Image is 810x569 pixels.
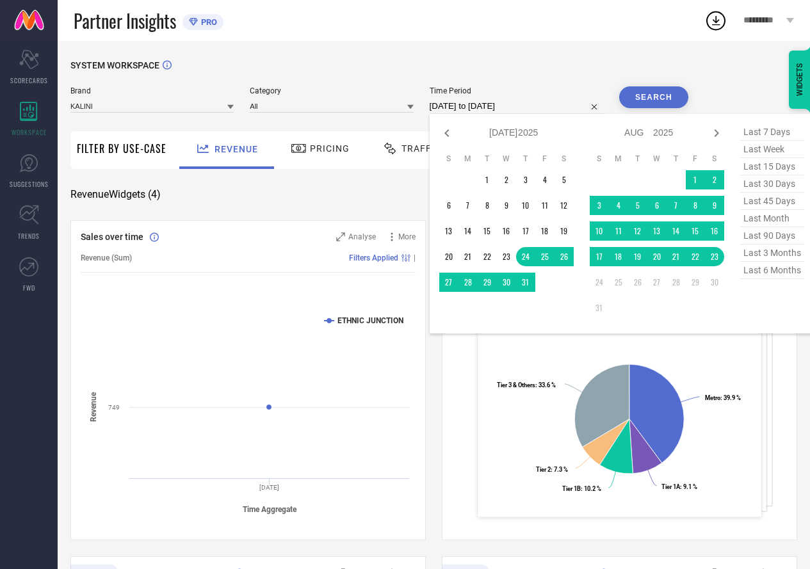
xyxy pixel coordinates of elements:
td: Sun Jul 27 2025 [439,273,458,292]
span: Filter By Use-Case [77,141,166,156]
td: Fri Jul 04 2025 [535,170,555,189]
td: Tue Aug 12 2025 [628,221,647,241]
td: Wed Jul 09 2025 [497,196,516,215]
td: Tue Jul 08 2025 [478,196,497,215]
td: Mon Jul 14 2025 [458,221,478,241]
th: Tuesday [628,154,647,164]
td: Sat Aug 23 2025 [705,247,724,266]
div: Next month [709,125,724,141]
td: Wed Jul 16 2025 [497,221,516,241]
td: Tue Jul 01 2025 [478,170,497,189]
td: Sat Aug 16 2025 [705,221,724,241]
td: Thu Jul 31 2025 [516,273,535,292]
tspan: Tier 3 & Others [497,381,535,389]
th: Friday [686,154,705,164]
td: Fri Jul 25 2025 [535,247,555,266]
input: Select time period [430,99,603,114]
th: Sunday [590,154,609,164]
th: Friday [535,154,555,164]
td: Fri Jul 11 2025 [535,196,555,215]
td: Fri Jul 18 2025 [535,221,555,241]
td: Mon Jul 21 2025 [458,247,478,266]
td: Sun Jul 06 2025 [439,196,458,215]
span: Pricing [310,143,350,154]
text: ETHNIC JUNCTION [337,316,403,325]
span: SYSTEM WORKSPACE [70,60,159,70]
td: Sat Jul 12 2025 [555,196,574,215]
span: last 6 months [740,262,804,279]
td: Thu Jul 03 2025 [516,170,535,189]
th: Saturday [555,154,574,164]
span: SUGGESTIONS [10,179,49,189]
td: Thu Jul 10 2025 [516,196,535,215]
text: 749 [108,404,120,411]
span: More [398,232,416,241]
td: Tue Aug 05 2025 [628,196,647,215]
span: last 45 days [740,193,804,210]
td: Wed Aug 27 2025 [647,273,667,292]
span: Time Period [430,86,603,95]
span: Analyse [348,232,376,241]
tspan: Time Aggregate [243,505,297,514]
td: Thu Aug 21 2025 [667,247,686,266]
td: Fri Aug 01 2025 [686,170,705,189]
span: last 3 months [740,244,804,262]
button: Search [619,86,688,108]
span: Partner Insights [74,8,176,34]
span: TRENDS [18,231,40,241]
span: PRO [198,17,217,27]
td: Mon Jul 28 2025 [458,273,478,292]
th: Wednesday [497,154,516,164]
span: Brand [70,86,234,95]
span: Category [250,86,413,95]
text: : 10.2 % [562,485,601,492]
th: Monday [458,154,478,164]
span: Revenue Widgets ( 4 ) [70,188,161,201]
div: Previous month [439,125,455,141]
th: Thursday [516,154,535,164]
div: Open download list [704,9,727,32]
td: Mon Aug 04 2025 [609,196,628,215]
span: FWD [23,283,35,293]
span: Revenue [215,144,258,154]
td: Fri Aug 08 2025 [686,196,705,215]
td: Sun Aug 17 2025 [590,247,609,266]
td: Tue Jul 15 2025 [478,221,497,241]
td: Wed Aug 13 2025 [647,221,667,241]
td: Mon Jul 07 2025 [458,196,478,215]
span: last 30 days [740,175,804,193]
text: : 7.3 % [536,466,568,473]
td: Tue Aug 26 2025 [628,273,647,292]
td: Fri Aug 15 2025 [686,221,705,241]
td: Wed Jul 30 2025 [497,273,516,292]
td: Thu Jul 24 2025 [516,247,535,266]
td: Sun Aug 03 2025 [590,196,609,215]
td: Wed Aug 20 2025 [647,247,667,266]
span: | [414,253,416,262]
td: Thu Jul 17 2025 [516,221,535,241]
td: Sat Jul 26 2025 [555,247,574,266]
tspan: Tier 1A [661,483,681,490]
td: Sat Aug 02 2025 [705,170,724,189]
span: Sales over time [81,232,143,242]
td: Sat Jul 19 2025 [555,221,574,241]
span: Filters Applied [349,253,398,262]
svg: Zoom [336,232,345,241]
td: Sun Aug 10 2025 [590,221,609,241]
td: Thu Aug 07 2025 [667,196,686,215]
td: Mon Aug 25 2025 [609,273,628,292]
td: Thu Aug 28 2025 [667,273,686,292]
span: Revenue (Sum) [81,253,132,262]
span: last 7 days [740,124,804,141]
td: Sat Jul 05 2025 [555,170,574,189]
td: Sun Aug 24 2025 [590,273,609,292]
td: Sun Jul 13 2025 [439,221,458,241]
td: Fri Aug 29 2025 [686,273,705,292]
td: Sat Aug 09 2025 [705,196,724,215]
span: Traffic [401,143,441,154]
span: last 15 days [740,158,804,175]
tspan: Revenue [89,392,98,422]
td: Wed Jul 23 2025 [497,247,516,266]
th: Wednesday [647,154,667,164]
tspan: Tier 1B [562,485,581,492]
